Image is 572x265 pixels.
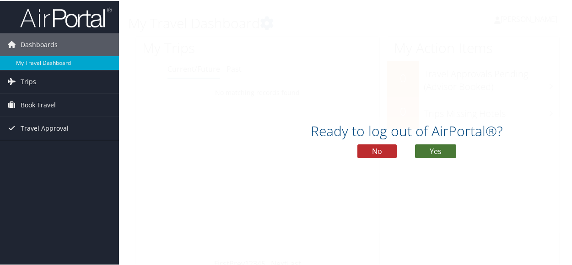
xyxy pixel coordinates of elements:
img: airportal-logo.png [20,6,112,27]
span: Book Travel [21,93,56,116]
span: Trips [21,69,36,92]
button: Yes [415,143,456,157]
button: No [357,143,397,157]
span: Travel Approval [21,116,69,139]
span: Dashboards [21,32,58,55]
